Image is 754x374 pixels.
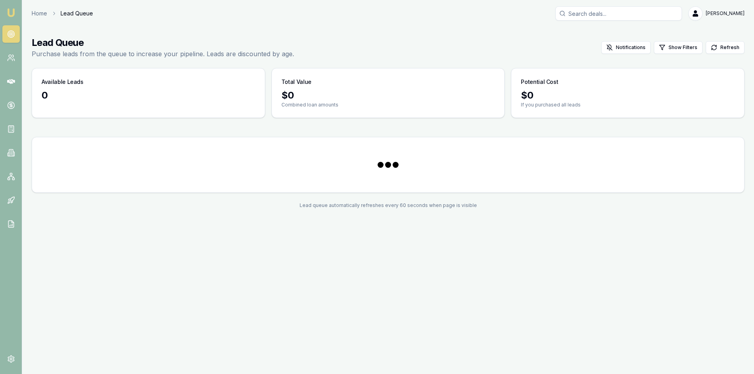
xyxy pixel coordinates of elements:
[521,78,558,86] h3: Potential Cost
[42,78,84,86] h3: Available Leads
[61,9,93,17] span: Lead Queue
[32,49,294,59] p: Purchase leads from the queue to increase your pipeline. Leads are discounted by age.
[6,8,16,17] img: emu-icon-u.png
[281,102,495,108] p: Combined loan amounts
[42,89,255,102] div: 0
[555,6,682,21] input: Search deals
[32,36,294,49] h1: Lead Queue
[32,202,745,209] div: Lead queue automatically refreshes every 60 seconds when page is visible
[281,78,311,86] h3: Total Value
[601,41,651,54] button: Notifications
[706,41,745,54] button: Refresh
[654,41,703,54] button: Show Filters
[521,102,735,108] p: If you purchased all leads
[32,9,93,17] nav: breadcrumb
[521,89,735,102] div: $ 0
[281,89,495,102] div: $ 0
[706,10,745,17] span: [PERSON_NAME]
[32,9,47,17] a: Home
